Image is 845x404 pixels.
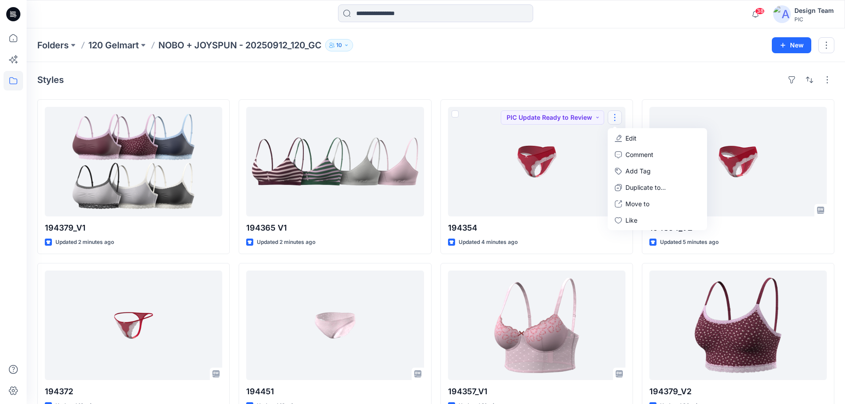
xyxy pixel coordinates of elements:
[609,163,705,179] button: Add Tag
[649,385,827,398] p: 194379_V2
[325,39,353,51] button: 10
[336,40,342,50] p: 10
[246,271,424,380] a: 194451
[459,238,518,247] p: Updated 4 minutes ago
[45,107,222,216] a: 194379_V1
[794,16,834,23] div: PIC
[448,271,625,380] a: 194357_V1
[88,39,139,51] a: 120 Gelmart
[37,75,64,85] h4: Styles
[649,107,827,216] a: 194354_V2
[448,385,625,398] p: 194357_V1
[649,271,827,380] a: 194379_V2
[448,222,625,234] p: 194354
[755,8,765,15] span: 38
[625,150,653,159] p: Comment
[45,385,222,398] p: 194372
[55,238,114,247] p: Updated 2 minutes ago
[45,222,222,234] p: 194379_V1
[660,238,719,247] p: Updated 5 minutes ago
[609,130,705,146] a: Edit
[649,222,827,234] p: 194354_V2
[257,238,315,247] p: Updated 2 minutes ago
[625,183,666,192] p: Duplicate to...
[625,199,649,208] p: Move to
[246,385,424,398] p: 194451
[772,37,811,53] button: New
[448,107,625,216] a: 194354
[625,216,637,225] p: Like
[45,271,222,380] a: 194372
[158,39,322,51] p: NOBO + JOYSPUN - 20250912_120_GC
[37,39,69,51] a: Folders
[625,133,637,143] p: Edit
[773,5,791,23] img: avatar
[246,222,424,234] p: 194365 V1
[246,107,424,216] a: 194365 V1
[794,5,834,16] div: Design Team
